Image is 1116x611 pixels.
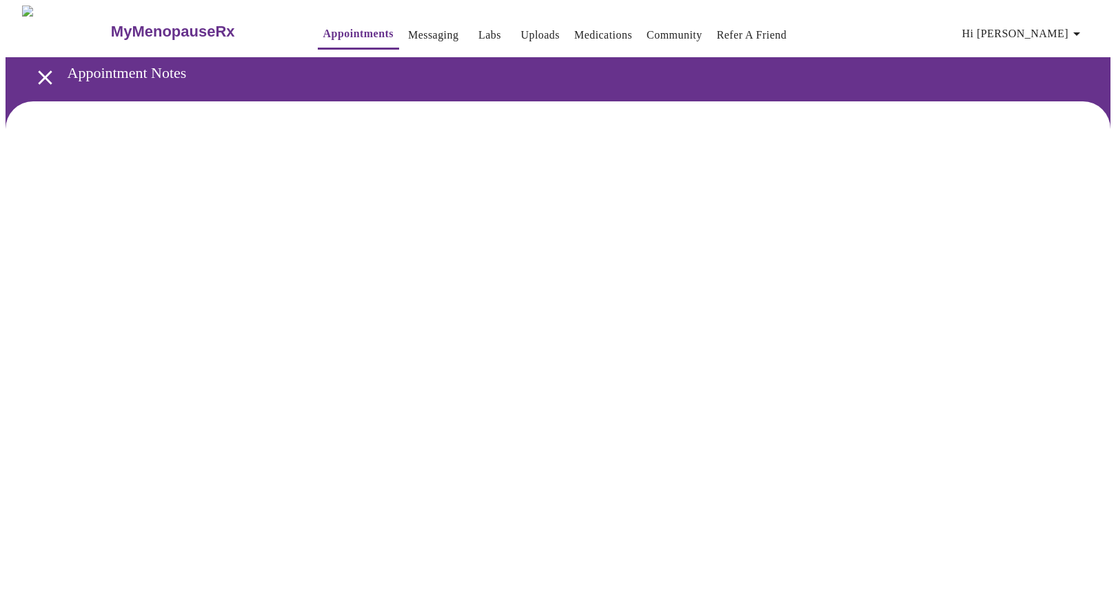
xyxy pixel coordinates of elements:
[109,8,290,56] a: MyMenopauseRx
[408,26,458,45] a: Messaging
[641,21,708,49] button: Community
[962,24,1085,43] span: Hi [PERSON_NAME]
[569,21,638,49] button: Medications
[520,26,560,45] a: Uploads
[22,6,109,57] img: MyMenopauseRx Logo
[68,64,1039,82] h3: Appointment Notes
[467,21,511,49] button: Labs
[478,26,501,45] a: Labs
[403,21,464,49] button: Messaging
[111,23,235,41] h3: MyMenopauseRx
[574,26,632,45] a: Medications
[711,21,793,49] button: Refer a Friend
[957,20,1090,48] button: Hi [PERSON_NAME]
[717,26,787,45] a: Refer a Friend
[515,21,565,49] button: Uploads
[647,26,702,45] a: Community
[323,24,394,43] a: Appointments
[25,57,65,98] button: open drawer
[318,20,399,50] button: Appointments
